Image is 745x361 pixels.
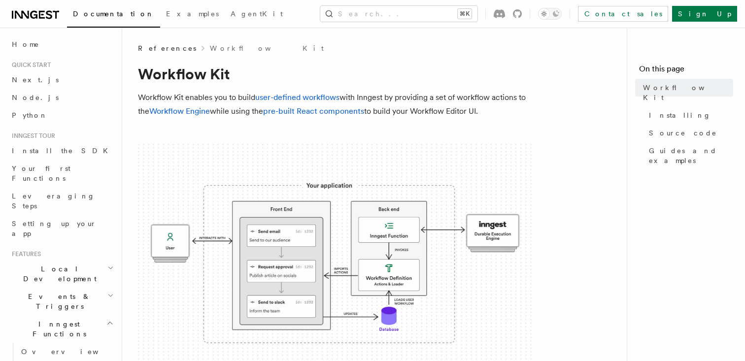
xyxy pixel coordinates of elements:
[12,164,70,182] span: Your first Functions
[639,63,733,79] h4: On this page
[8,142,116,160] a: Install the SDK
[538,8,562,20] button: Toggle dark mode
[8,260,116,288] button: Local Development
[645,106,733,124] a: Installing
[17,343,116,361] a: Overview
[8,106,116,124] a: Python
[8,71,116,89] a: Next.js
[263,106,364,116] a: pre-built React components
[67,3,160,28] a: Documentation
[166,10,219,18] span: Examples
[645,142,733,169] a: Guides and examples
[649,128,717,138] span: Source code
[12,192,95,210] span: Leveraging Steps
[225,3,289,27] a: AgentKit
[73,10,154,18] span: Documentation
[12,220,97,237] span: Setting up your app
[8,264,107,284] span: Local Development
[210,43,324,53] a: Workflow Kit
[8,89,116,106] a: Node.js
[12,111,48,119] span: Python
[255,93,339,102] a: user-defined workflows
[138,43,196,53] span: References
[8,187,116,215] a: Leveraging Steps
[8,319,106,339] span: Inngest Functions
[8,35,116,53] a: Home
[645,124,733,142] a: Source code
[12,147,114,155] span: Install the SDK
[649,110,711,120] span: Installing
[21,348,123,356] span: Overview
[639,79,733,106] a: Workflow Kit
[8,215,116,242] a: Setting up your app
[12,94,59,101] span: Node.js
[320,6,477,22] button: Search...⌘K
[578,6,668,22] a: Contact sales
[160,3,225,27] a: Examples
[149,106,210,116] a: Workflow Engine
[12,39,39,49] span: Home
[138,65,532,83] h1: Workflow Kit
[8,292,107,311] span: Events & Triggers
[8,160,116,187] a: Your first Functions
[8,61,51,69] span: Quick start
[138,91,532,118] p: Workflow Kit enables you to build with Inngest by providing a set of workflow actions to the whil...
[8,250,41,258] span: Features
[231,10,283,18] span: AgentKit
[12,76,59,84] span: Next.js
[8,315,116,343] button: Inngest Functions
[649,146,733,165] span: Guides and examples
[8,132,55,140] span: Inngest tour
[8,288,116,315] button: Events & Triggers
[458,9,472,19] kbd: ⌘K
[672,6,737,22] a: Sign Up
[643,83,733,102] span: Workflow Kit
